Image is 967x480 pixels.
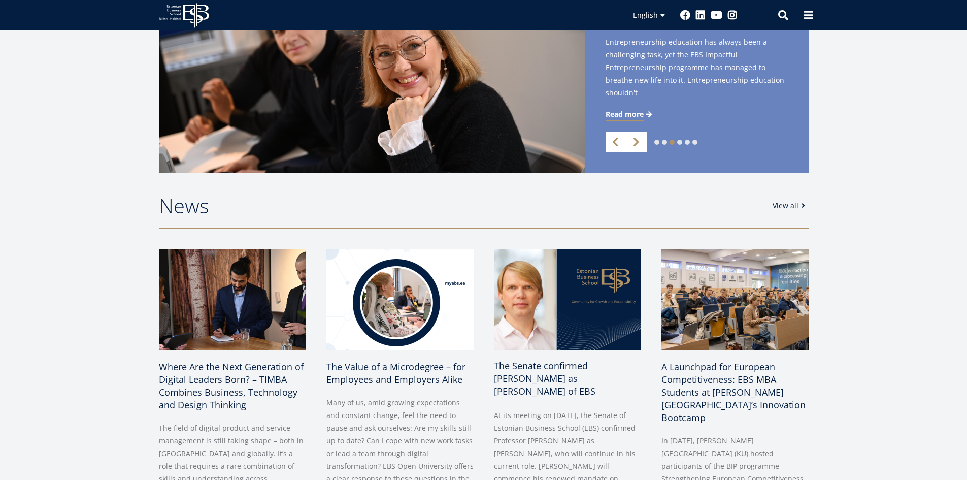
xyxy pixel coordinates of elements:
a: Facebook [680,10,690,20]
a: 6 [692,140,697,145]
span: Entrepreneurship education has always been a challenging task, yet the EBS Impactful Entrepreneur... [606,36,788,115]
a: View all [773,201,809,211]
a: 1 [654,140,659,145]
a: 4 [677,140,682,145]
a: 2 [662,140,667,145]
img: a [661,249,809,350]
span: The Value of a Microdegree – for Employees and Employers Alike [326,361,465,386]
img: a [159,249,306,350]
a: 3 [670,140,675,145]
a: Instagram [727,10,738,20]
a: 5 [685,140,690,145]
img: a [326,249,474,350]
img: a [490,246,645,353]
span: A Launchpad for European Competitiveness: EBS MBA Students at [PERSON_NAME][GEOGRAPHIC_DATA]’s In... [661,361,806,424]
a: Linkedin [695,10,706,20]
span: Read more [606,109,644,119]
a: Previous [606,132,626,152]
a: Read more [606,109,654,119]
a: Youtube [711,10,722,20]
h2: News [159,193,762,218]
span: The Senate confirmed [PERSON_NAME] as [PERSON_NAME] of EBS [494,360,595,397]
a: Next [626,132,647,152]
span: Where Are the Next Generation of Digital Leaders Born? – TIMBA Combines Business, Technology and ... [159,361,304,411]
